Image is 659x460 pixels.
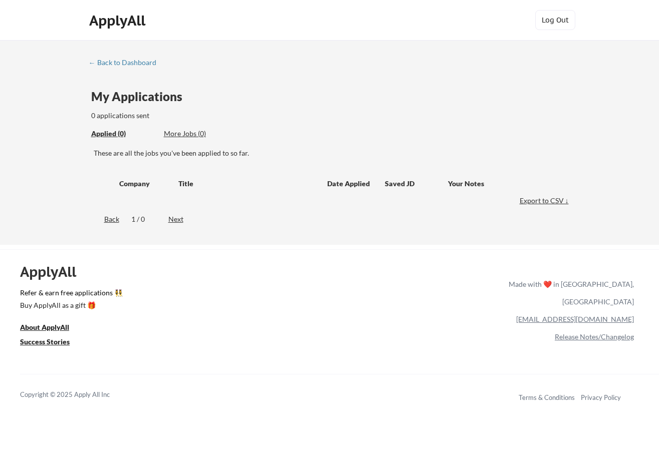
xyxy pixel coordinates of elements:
a: Release Notes/Changelog [555,332,634,341]
div: Date Applied [327,179,371,189]
div: Export to CSV ↓ [520,196,571,206]
div: Title [178,179,318,189]
div: Company [119,179,169,189]
div: ApplyAll [20,263,88,280]
div: Copyright © 2025 Apply All Inc [20,390,135,400]
button: Log Out [535,10,575,30]
u: About ApplyAll [20,323,69,331]
div: Buy ApplyAll as a gift 🎁 [20,302,120,309]
a: About ApplyAll [20,322,83,334]
div: ApplyAll [89,12,148,29]
a: Privacy Policy [581,393,621,401]
div: Applied (0) [91,129,156,139]
div: These are all the jobs you've been applied to so far. [91,129,156,139]
div: Next [168,214,195,224]
div: 1 / 0 [131,214,156,224]
a: Buy ApplyAll as a gift 🎁 [20,300,120,312]
div: These are job applications we think you'd be a good fit for, but couldn't apply you to automatica... [164,129,238,139]
div: Made with ❤️ in [GEOGRAPHIC_DATA], [GEOGRAPHIC_DATA] [505,275,634,310]
div: Your Notes [448,179,562,189]
div: Back [89,214,119,224]
div: These are all the jobs you've been applied to so far. [94,148,571,158]
div: 0 applications sent [91,111,285,121]
a: ← Back to Dashboard [89,59,164,69]
div: My Applications [91,91,190,103]
a: [EMAIL_ADDRESS][DOMAIN_NAME] [516,315,634,323]
u: Success Stories [20,337,70,346]
div: More Jobs (0) [164,129,238,139]
div: ← Back to Dashboard [89,59,164,66]
a: Success Stories [20,336,83,349]
a: Refer & earn free applications 👯‍♀️ [20,289,299,300]
a: Terms & Conditions [519,393,575,401]
div: Saved JD [385,174,448,192]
